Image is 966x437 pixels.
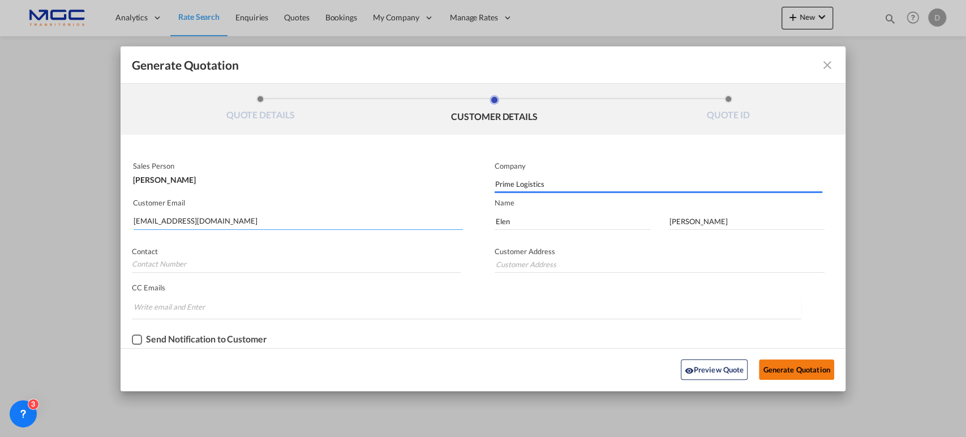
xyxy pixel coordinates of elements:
[133,198,463,207] p: Customer Email
[759,359,834,380] button: Generate Quotation
[681,359,748,380] button: icon-eyePreview Quote
[495,176,823,193] input: Company Name
[377,95,611,126] li: CUSTOMER DETAILS
[495,213,651,230] input: First Name
[668,213,825,230] input: Last Name
[132,297,801,319] md-chips-wrap: Chips container. Enter the text area, then type text, and press enter to add a chip.
[132,283,801,292] p: CC Emails
[495,161,823,170] p: Company
[134,298,218,316] input: Chips input.
[495,256,825,273] input: Customer Address
[133,161,460,170] p: Sales Person
[495,247,555,256] span: Customer Address
[132,334,267,345] md-checkbox: Checkbox No Ink
[133,170,460,184] div: [PERSON_NAME]
[685,366,694,375] md-icon: icon-eye
[132,256,461,273] input: Contact Number
[146,334,267,344] div: Send Notification to Customer
[821,58,834,72] md-icon: icon-close fg-AAA8AD cursor m-0
[611,95,845,126] li: QUOTE ID
[132,58,238,72] span: Generate Quotation
[143,95,377,126] li: QUOTE DETAILS
[132,247,461,256] p: Contact
[134,213,463,230] input: Search by Customer Name/Email Id/Company
[121,46,845,391] md-dialog: Generate QuotationQUOTE ...
[495,198,845,207] p: Name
